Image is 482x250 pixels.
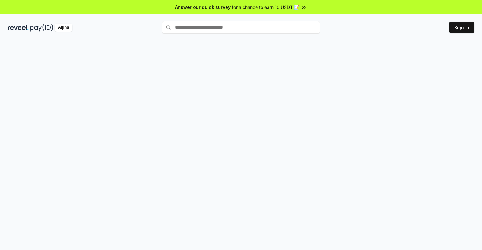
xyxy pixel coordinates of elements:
[8,24,29,32] img: reveel_dark
[232,4,299,10] span: for a chance to earn 10 USDT 📝
[175,4,231,10] span: Answer our quick survey
[55,24,72,32] div: Alpha
[30,24,53,32] img: pay_id
[449,22,474,33] button: Sign In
